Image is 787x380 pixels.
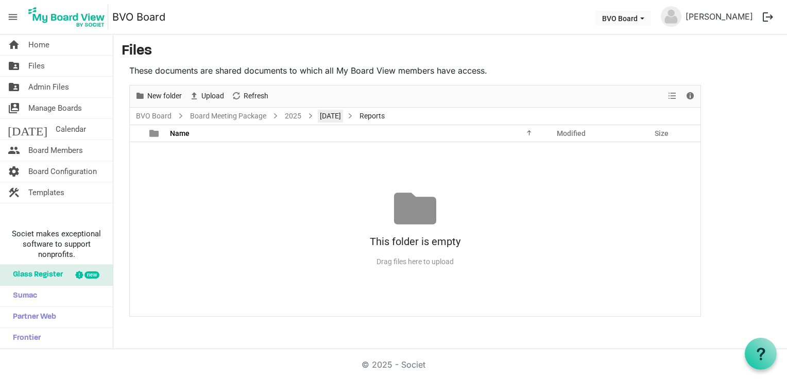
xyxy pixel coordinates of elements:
img: no-profile-picture.svg [661,6,681,27]
span: Home [28,34,49,55]
button: Upload [187,90,226,102]
span: folder_shared [8,56,20,76]
a: BVO Board [134,110,174,123]
div: new [84,271,99,279]
span: settings [8,161,20,182]
div: Details [681,85,699,107]
span: construction [8,182,20,203]
span: Partner Web [8,307,56,327]
span: Templates [28,182,64,203]
span: Refresh [243,90,269,102]
span: menu [3,7,23,27]
span: Sumac [8,286,37,306]
span: New folder [146,90,183,102]
button: View dropdownbutton [666,90,678,102]
div: This folder is empty [130,230,700,253]
span: Name [170,129,190,137]
a: My Board View Logo [25,4,112,30]
span: Files [28,56,45,76]
img: My Board View Logo [25,4,108,30]
button: Refresh [230,90,270,102]
h3: Files [122,43,779,60]
button: New folder [133,90,184,102]
button: Details [683,90,697,102]
span: Societ makes exceptional software to support nonprofits. [5,229,108,260]
a: © 2025 - Societ [362,359,425,370]
span: Upload [200,90,225,102]
a: 2025 [283,110,303,123]
span: people [8,140,20,161]
a: [PERSON_NAME] [681,6,757,27]
span: Modified [557,129,586,137]
a: BVO Board [112,7,165,27]
div: New folder [131,85,185,107]
span: Reports [357,110,387,123]
p: These documents are shared documents to which all My Board View members have access. [129,64,701,77]
a: Board Meeting Package [188,110,268,123]
span: Frontier [8,328,41,349]
button: logout [757,6,779,28]
span: Glass Register [8,265,63,285]
span: Manage Boards [28,98,82,118]
span: Board Members [28,140,83,161]
span: Calendar [56,119,86,140]
div: Upload [185,85,228,107]
button: BVO Board dropdownbutton [595,11,651,25]
div: View [664,85,681,107]
span: Admin Files [28,77,69,97]
span: switch_account [8,98,20,118]
span: folder_shared [8,77,20,97]
span: Size [655,129,669,137]
div: Refresh [228,85,272,107]
div: Drag files here to upload [130,253,700,270]
a: [DATE] [318,110,343,123]
span: [DATE] [8,119,47,140]
span: home [8,34,20,55]
span: Board Configuration [28,161,97,182]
